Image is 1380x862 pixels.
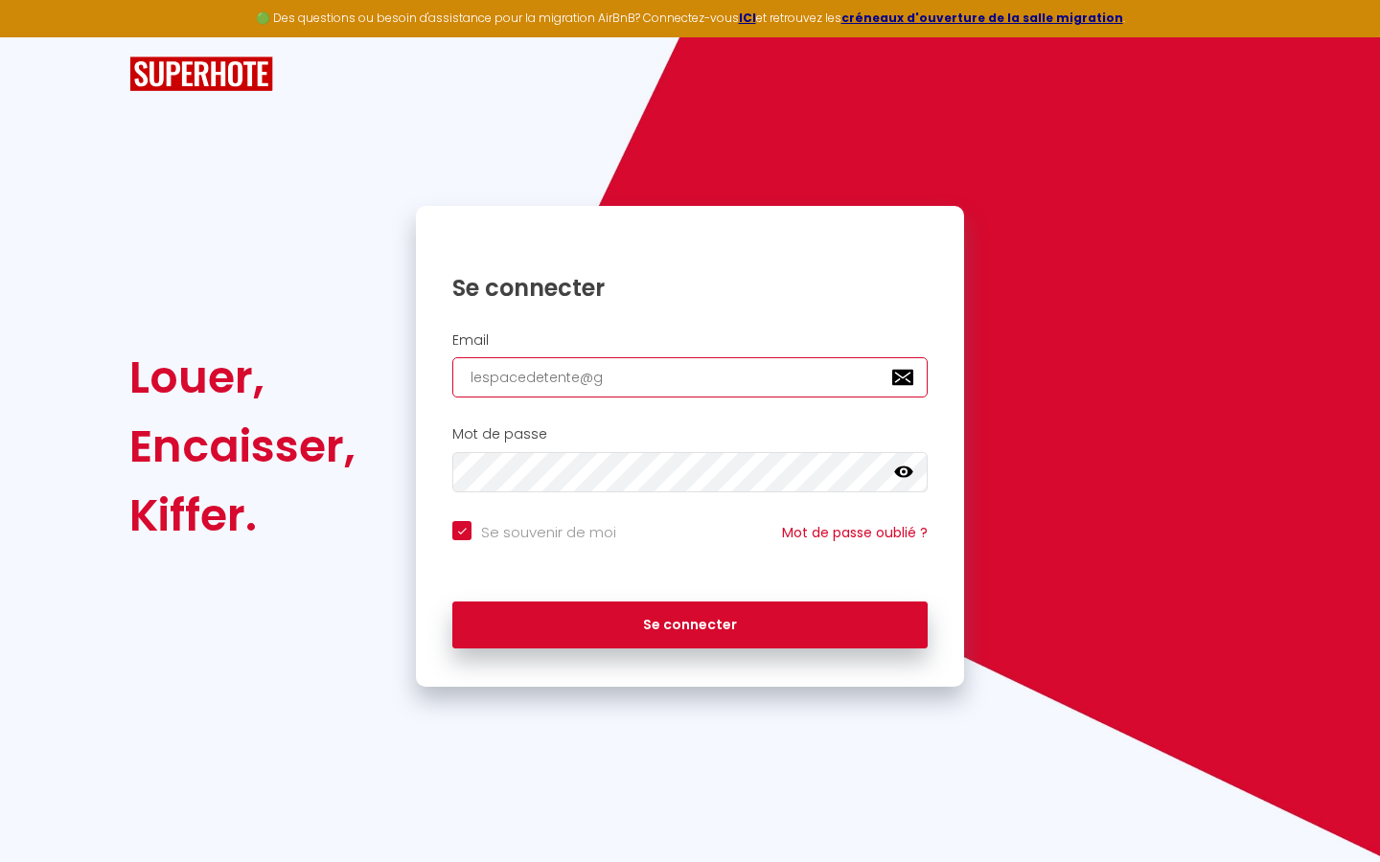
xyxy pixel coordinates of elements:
[15,8,73,65] button: Ouvrir le widget de chat LiveChat
[452,426,928,442] h2: Mot de passe
[452,357,928,397] input: Ton Email
[739,10,756,26] a: ICI
[129,412,356,481] div: Encaisser,
[129,481,356,550] div: Kiffer.
[452,273,928,303] h1: Se connecter
[452,601,928,649] button: Se connecter
[452,332,928,349] h2: Email
[129,57,273,92] img: SuperHote logo
[782,523,928,542] a: Mot de passe oublié ?
[129,343,356,412] div: Louer,
[841,10,1123,26] a: créneaux d'ouverture de la salle migration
